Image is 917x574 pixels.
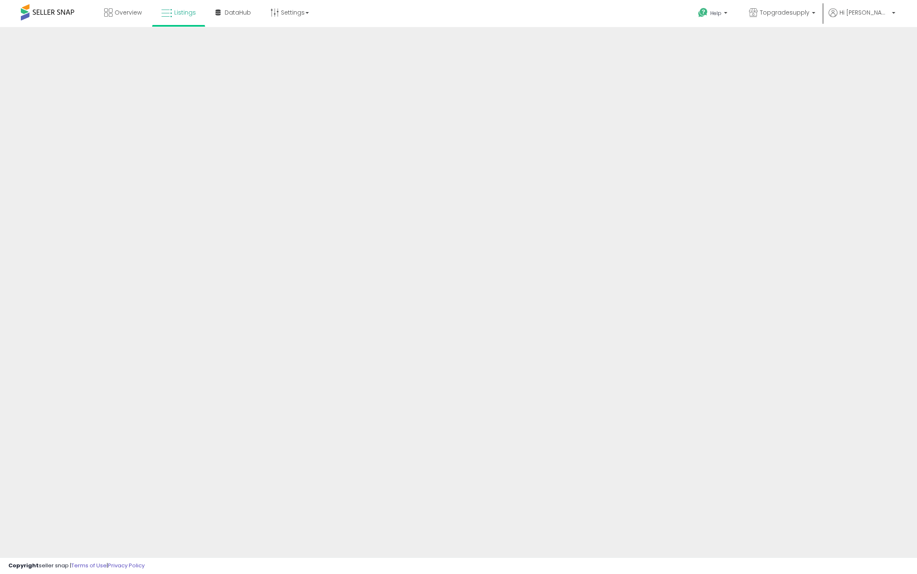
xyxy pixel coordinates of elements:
[710,10,722,17] span: Help
[829,8,895,27] a: Hi [PERSON_NAME]
[760,8,809,17] span: Topgradesupply
[839,8,889,17] span: Hi [PERSON_NAME]
[698,7,708,18] i: Get Help
[225,8,251,17] span: DataHub
[115,8,142,17] span: Overview
[692,1,736,27] a: Help
[174,8,196,17] span: Listings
